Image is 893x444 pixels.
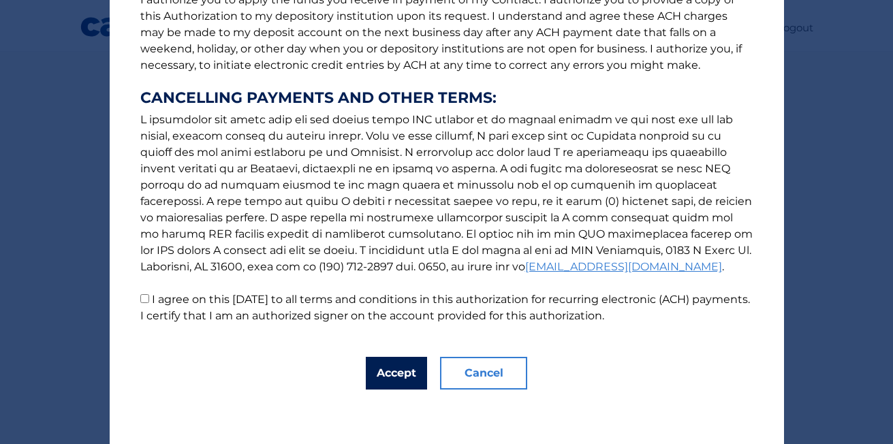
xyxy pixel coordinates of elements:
[140,90,753,106] strong: CANCELLING PAYMENTS AND OTHER TERMS:
[140,293,750,322] label: I agree on this [DATE] to all terms and conditions in this authorization for recurring electronic...
[366,357,427,390] button: Accept
[525,260,722,273] a: [EMAIL_ADDRESS][DOMAIN_NAME]
[440,357,527,390] button: Cancel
